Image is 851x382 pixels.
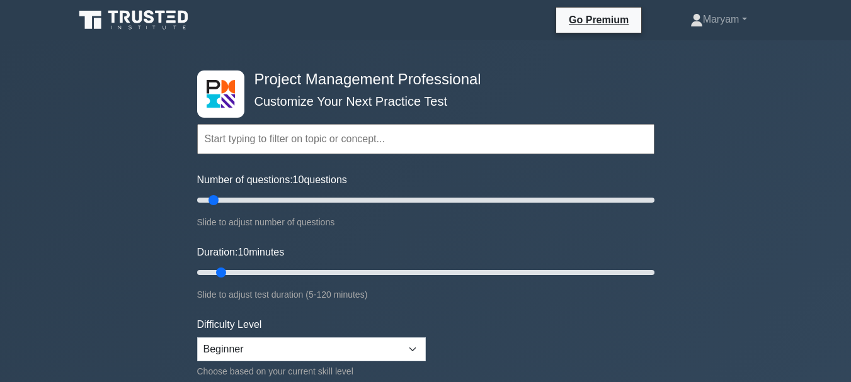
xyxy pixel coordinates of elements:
[293,174,304,185] span: 10
[660,7,777,32] a: Maryam
[249,70,593,89] h4: Project Management Professional
[237,247,249,257] span: 10
[197,317,262,332] label: Difficulty Level
[197,215,654,230] div: Slide to adjust number of questions
[197,245,285,260] label: Duration: minutes
[197,124,654,154] input: Start typing to filter on topic or concept...
[197,172,347,188] label: Number of questions: questions
[197,364,426,379] div: Choose based on your current skill level
[561,12,636,28] a: Go Premium
[197,287,654,302] div: Slide to adjust test duration (5-120 minutes)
